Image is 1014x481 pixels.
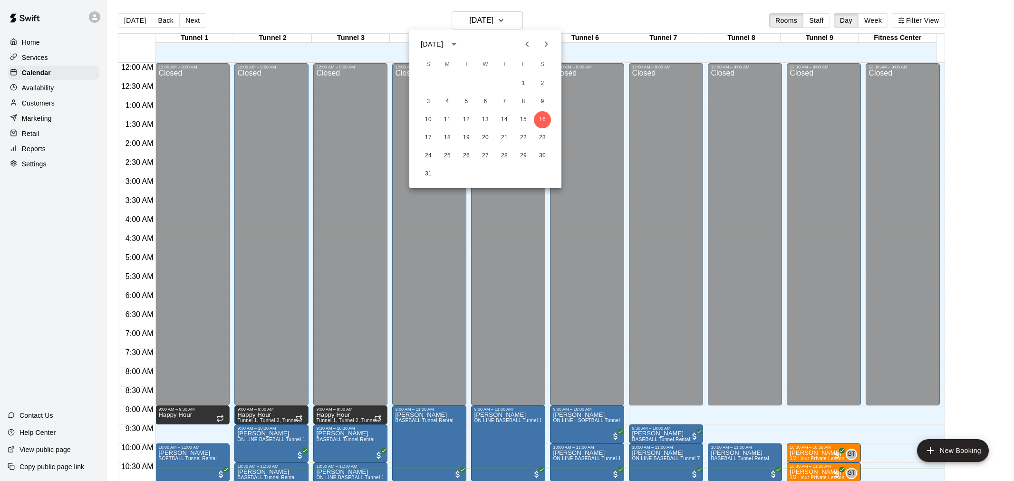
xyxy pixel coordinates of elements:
button: 15 [515,111,532,128]
button: 23 [534,129,551,146]
span: Thursday [496,55,513,74]
div: [DATE] [421,39,443,49]
button: 22 [515,129,532,146]
button: 8 [515,93,532,110]
button: calendar view is open, switch to year view [446,36,462,52]
span: Friday [515,55,532,74]
button: Previous month [518,35,537,54]
button: 26 [458,147,475,164]
button: 9 [534,93,551,110]
button: 31 [420,165,437,183]
span: Wednesday [477,55,494,74]
button: 29 [515,147,532,164]
button: 21 [496,129,513,146]
button: 18 [439,129,456,146]
button: 25 [439,147,456,164]
button: 10 [420,111,437,128]
button: 17 [420,129,437,146]
button: 7 [496,93,513,110]
button: 14 [496,111,513,128]
button: 6 [477,93,494,110]
button: Next month [537,35,556,54]
button: 2 [534,75,551,92]
span: Tuesday [458,55,475,74]
span: Sunday [420,55,437,74]
button: 20 [477,129,494,146]
button: 27 [477,147,494,164]
button: 13 [477,111,494,128]
button: 16 [534,111,551,128]
button: 28 [496,147,513,164]
button: 12 [458,111,475,128]
button: 1 [515,75,532,92]
span: Monday [439,55,456,74]
button: 5 [458,93,475,110]
button: 30 [534,147,551,164]
button: 3 [420,93,437,110]
button: 4 [439,93,456,110]
button: 19 [458,129,475,146]
button: 11 [439,111,456,128]
span: Saturday [534,55,551,74]
button: 24 [420,147,437,164]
